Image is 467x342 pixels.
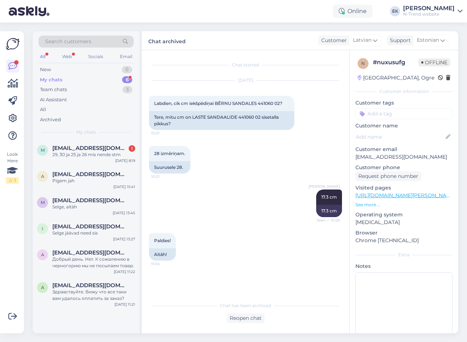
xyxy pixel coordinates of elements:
[113,184,135,190] div: [DATE] 15:41
[41,147,45,153] span: m
[129,145,135,152] div: 1
[52,171,128,178] span: agnes1991@mail.ee
[41,252,44,257] span: a
[355,164,452,171] p: Customer phone
[355,108,452,119] input: Add a tag
[358,74,434,82] div: [GEOGRAPHIC_DATA], Ogre
[149,248,176,261] div: Aitäh!
[39,52,47,61] div: All
[355,262,452,270] p: Notes
[154,238,171,243] span: Paldies!
[40,116,61,123] div: Archived
[52,282,128,289] span: altynay.iskakova99@gmail.com
[52,289,135,302] div: Здравствуйте. Вижу что все таки вам удалось оплатить за заказ?
[355,229,452,237] p: Browser
[418,58,450,66] span: Offline
[355,237,452,244] p: Chrome [TECHNICAL_ID]
[52,223,128,230] span: indrek.luigujoe@gmail.com
[417,36,439,44] span: Estonian
[318,37,347,44] div: Customer
[52,256,135,269] div: Добрый день. Нет. К сожалению в черногорию мы не посылаем товар.
[114,302,135,307] div: [DATE] 11:21
[40,76,63,84] div: My chats
[154,101,282,106] span: Labdien, cik cm iekšpēdiņai BĒRNU SANDALES 441060 02?
[52,145,128,151] span: mariliisgoldberg@hot.ee
[313,217,340,223] span: Seen ✓ 10:26
[41,285,44,290] span: a
[52,230,135,236] div: Selge jäävad need sis
[61,52,73,61] div: Web
[114,269,135,274] div: [DATE] 11:22
[355,252,452,258] div: Extra
[6,37,20,51] img: Askly Logo
[40,86,67,93] div: Team chats
[40,66,51,73] div: New
[118,52,134,61] div: Email
[355,184,452,192] p: Visited pages
[227,313,265,323] div: Reopen chat
[355,99,452,107] p: Customer tags
[403,5,455,11] div: [PERSON_NAME]
[151,261,178,266] span: 11:04
[52,249,128,256] span: annakononchuk29@gmail.com
[42,226,43,231] span: i
[355,192,456,199] a: [URL][DOMAIN_NAME][PERSON_NAME]
[151,130,178,136] span: 10:21
[40,106,46,113] div: All
[52,151,135,158] div: 29, 30 ja 25 ja 26 mis nende stm
[41,200,45,205] span: m
[355,171,421,181] div: Request phone number
[40,96,67,103] div: AI Assistant
[122,76,132,84] div: 6
[41,174,44,179] span: a
[361,61,365,66] span: n
[355,201,452,208] p: See more ...
[387,37,411,44] div: Support
[122,86,132,93] div: 3
[353,36,371,44] span: Latvian
[52,204,135,210] div: Selge, aitäh
[87,52,105,61] div: Socials
[403,5,463,17] a: [PERSON_NAME]N-Trend website
[149,77,342,84] div: [DATE]
[149,161,190,174] div: Suurusele 28.
[356,133,444,141] input: Add name
[390,6,400,16] div: EK
[52,178,135,184] div: Pigem jah
[122,66,132,73] div: 0
[321,194,337,200] span: 17.3 cm
[355,153,452,161] p: [EMAIL_ADDRESS][DOMAIN_NAME]
[6,177,19,184] div: 2 / 3
[403,11,455,17] div: N-Trend website
[115,158,135,163] div: [DATE] 8:19
[220,302,271,309] span: Chat has been archived
[333,5,373,18] div: Online
[52,197,128,204] span: mariliiszeiger21@gmail.com
[76,129,96,135] span: My chats
[113,210,135,216] div: [DATE] 13:45
[355,219,452,226] p: [MEDICAL_DATA]
[151,174,178,179] span: 10:21
[355,211,452,219] p: Operating system
[149,62,342,68] div: Chat started
[309,184,340,189] span: [PERSON_NAME]
[149,111,294,130] div: Tere, mitu cm on LASTE SANDAALIDE 441060 02 sisetalla pikkus?
[45,38,91,45] span: Search customers
[113,236,135,242] div: [DATE] 13:27
[355,88,452,95] div: Customer information
[154,151,185,156] span: 28 izmēriņam.
[316,205,342,217] div: 17.3 cm
[355,122,452,130] p: Customer name
[373,58,418,67] div: # nuxusufg
[148,36,186,45] label: Chat archived
[6,151,19,184] div: Look Here
[355,146,452,153] p: Customer email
